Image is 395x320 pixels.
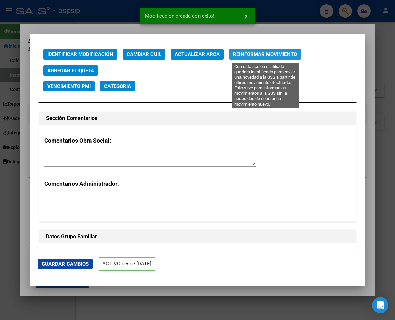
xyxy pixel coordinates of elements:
[372,297,388,313] div: Open Intercom Messenger
[127,52,161,58] span: Cambiar CUIL
[44,248,351,264] div: CUIL Titular: Titular:
[42,261,89,267] span: Guardar Cambios
[44,136,351,145] h3: Comentarios Obra Social:
[233,52,297,58] span: Reinformar Movimiento
[239,10,253,22] button: x
[43,81,95,91] button: Vencimiento PMI
[47,52,113,58] span: Identificar Modificación
[47,83,91,89] span: Vencimiento PMI
[145,13,214,19] span: Modificacion creada con exito!
[46,233,349,241] h1: Datos Grupo Familiar
[98,257,156,271] p: ACTIVO desde [DATE]
[229,49,301,59] button: Reinformar Movimiento
[175,52,220,58] span: Actualizar ARCA
[171,49,224,59] button: Actualizar ARCA
[38,259,93,269] button: Guardar Cambios
[245,13,247,19] span: x
[47,68,94,74] span: Agregar Etiqueta
[44,179,351,188] h3: Comentarios Administrador:
[72,249,102,255] a: 20380407117
[123,49,165,59] button: Cambiar CUIL
[43,49,117,59] button: Identificar Modificación
[43,65,98,76] button: Agregar Etiqueta
[46,114,349,122] h1: Sección Comentarios
[100,81,135,91] button: Categoria
[104,83,131,89] span: Categoria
